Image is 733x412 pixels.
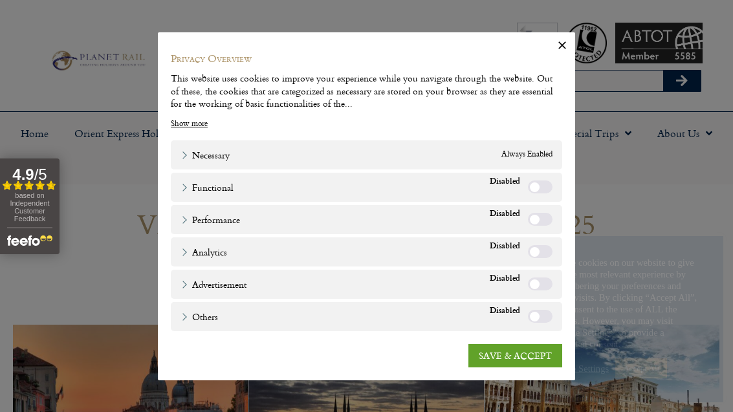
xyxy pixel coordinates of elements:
[181,310,218,323] a: Others
[171,72,562,110] div: This website uses cookies to improve your experience while you navigate through the website. Out ...
[171,51,562,65] h4: Privacy Overview
[181,213,240,226] a: Performance
[181,180,234,194] a: Functional
[171,118,208,129] a: Show more
[468,344,562,367] a: SAVE & ACCEPT
[181,277,246,291] a: Advertisement
[181,245,227,259] a: Analytics
[501,148,552,162] span: Always Enabled
[181,148,230,162] a: Necessary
